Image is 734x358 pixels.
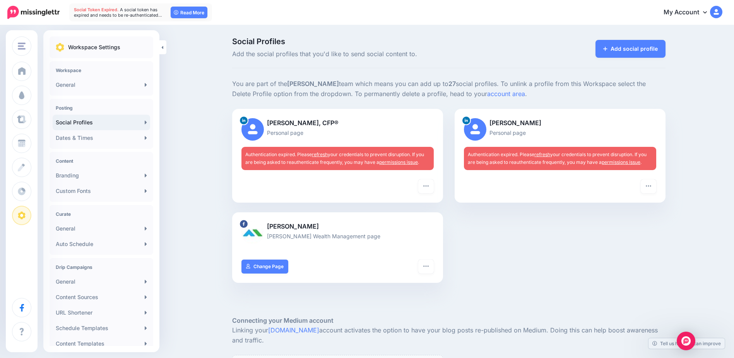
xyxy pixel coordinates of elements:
[677,332,695,350] div: Open Intercom Messenger
[53,236,150,252] a: Auto Schedule
[656,3,722,22] a: My Account
[268,326,319,334] a: [DOMAIN_NAME]
[534,151,550,157] a: refresh
[53,183,150,199] a: Custom Fonts
[448,80,456,88] b: 27
[312,151,328,157] a: refresh
[241,260,288,274] a: Change Page
[379,159,418,165] a: permissions issue
[53,77,150,93] a: General
[464,118,656,128] p: [PERSON_NAME]
[74,7,162,18] span: A social token has expired and needs to be re-authenticated…
[18,43,26,50] img: menu.png
[232,325,666,346] p: Linking your account activates the option to have your blog posts re-published on Medium. Doing t...
[232,49,517,59] span: Add the social profiles that you'd like to send social content to.
[241,232,434,241] p: [PERSON_NAME] Wealth Management page
[464,118,486,141] img: user_default_image.png
[287,80,339,88] b: [PERSON_NAME]
[232,38,517,45] span: Social Profiles
[74,7,119,12] span: Social Token Expired.
[468,151,647,165] span: Authentication expired. Please your credentials to prevent disruption. If you are being asked to ...
[53,274,150,289] a: General
[56,105,147,111] h4: Posting
[241,222,264,244] img: 40030548_1593905854249711_5925345072064233472_o-bsa70192.jpg
[56,158,147,164] h4: Content
[53,305,150,320] a: URL Shortener
[53,130,150,146] a: Dates & Times
[56,67,147,73] h4: Workspace
[53,320,150,336] a: Schedule Templates
[53,336,150,351] a: Content Templates
[602,159,640,165] a: permissions issue
[56,43,64,52] img: settings.png
[53,168,150,183] a: Branding
[53,289,150,305] a: Content Sources
[68,43,120,52] p: Workspace Settings
[241,128,434,137] p: Personal page
[595,40,666,58] a: Add social profile
[241,118,434,128] p: [PERSON_NAME], CFP®
[232,79,666,99] p: You are part of the team which means you can add up to social profiles. To unlink a profile from ...
[56,211,147,217] h4: Curate
[241,222,434,232] p: [PERSON_NAME]
[232,316,666,325] h5: Connecting your Medium account
[53,221,150,236] a: General
[245,151,424,165] span: Authentication expired. Please your credentials to prevent disruption. If you are being asked to ...
[56,264,147,270] h4: Drip Campaigns
[487,90,525,98] a: account area
[648,338,725,349] a: Tell us how we can improve
[171,7,207,18] a: Read More
[7,6,60,19] img: Missinglettr
[464,128,656,137] p: Personal page
[53,115,150,130] a: Social Profiles
[241,118,264,141] img: user_default_image.png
